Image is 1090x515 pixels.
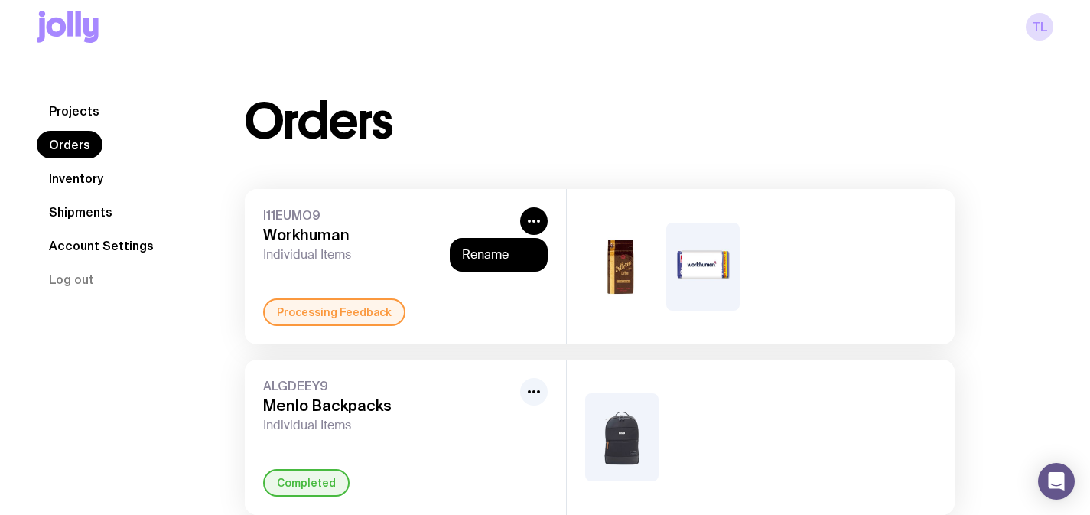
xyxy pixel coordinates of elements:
span: Individual Items [263,418,514,433]
a: Orders [37,131,102,158]
a: Inventory [37,165,116,192]
div: Open Intercom Messenger [1038,463,1075,500]
button: Rename [462,247,535,262]
a: Projects [37,97,112,125]
a: Account Settings [37,232,166,259]
h3: Workhuman [263,226,514,244]
button: Log out [37,266,106,293]
span: I11EUMO9 [263,207,514,223]
a: Shipments [37,198,125,226]
h3: Menlo Backpacks [263,396,514,415]
div: Processing Feedback [263,298,405,326]
span: Individual Items [263,247,514,262]
span: ALGDEEY9 [263,378,514,393]
h1: Orders [245,97,392,146]
div: Completed [263,469,350,497]
a: TL [1026,13,1053,41]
